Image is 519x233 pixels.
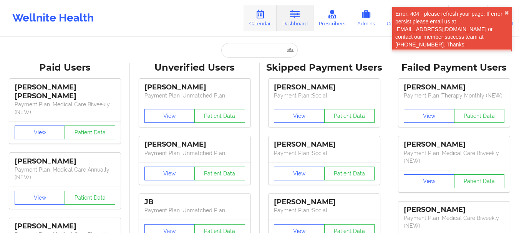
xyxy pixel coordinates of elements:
[144,149,245,157] p: Payment Plan : Unmatched Plan
[274,198,375,207] div: [PERSON_NAME]
[274,167,325,180] button: View
[65,191,115,205] button: Patient Data
[274,92,375,99] p: Payment Plan : Social
[15,126,65,139] button: View
[274,149,375,157] p: Payment Plan : Social
[381,5,413,31] a: Coaches
[395,10,504,48] div: Error: 404 - please refresh your page. If error persist please email us at [EMAIL_ADDRESS][DOMAIN...
[404,83,504,92] div: [PERSON_NAME]
[274,207,375,214] p: Payment Plan : Social
[144,83,245,92] div: [PERSON_NAME]
[194,167,245,180] button: Patient Data
[504,10,509,16] button: close
[324,167,375,180] button: Patient Data
[404,149,504,165] p: Payment Plan : Medical Care Biweekly (NEW)
[404,109,454,123] button: View
[404,174,454,188] button: View
[194,109,245,123] button: Patient Data
[274,140,375,149] div: [PERSON_NAME]
[15,166,115,181] p: Payment Plan : Medical Care Annually (NEW)
[313,5,352,31] a: Prescribers
[277,5,313,31] a: Dashboard
[15,101,115,116] p: Payment Plan : Medical Care Biweekly (NEW)
[144,207,245,214] p: Payment Plan : Unmatched Plan
[404,214,504,230] p: Payment Plan : Medical Care Biweekly (NEW)
[274,83,375,92] div: [PERSON_NAME]
[15,157,115,166] div: [PERSON_NAME]
[404,140,504,149] div: [PERSON_NAME]
[324,109,375,123] button: Patient Data
[274,109,325,123] button: View
[351,5,381,31] a: Admins
[15,191,65,205] button: View
[404,92,504,99] p: Payment Plan : Therapy Monthly (NEW)
[15,83,115,101] div: [PERSON_NAME] [PERSON_NAME]
[395,62,514,74] div: Failed Payment Users
[15,222,115,231] div: [PERSON_NAME]
[135,62,254,74] div: Unverified Users
[144,109,195,123] button: View
[144,92,245,99] p: Payment Plan : Unmatched Plan
[265,62,384,74] div: Skipped Payment Users
[404,205,504,214] div: [PERSON_NAME]
[454,174,505,188] button: Patient Data
[244,5,277,31] a: Calendar
[454,109,505,123] button: Patient Data
[144,198,245,207] div: JB
[144,140,245,149] div: [PERSON_NAME]
[65,126,115,139] button: Patient Data
[144,167,195,180] button: View
[5,62,124,74] div: Paid Users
